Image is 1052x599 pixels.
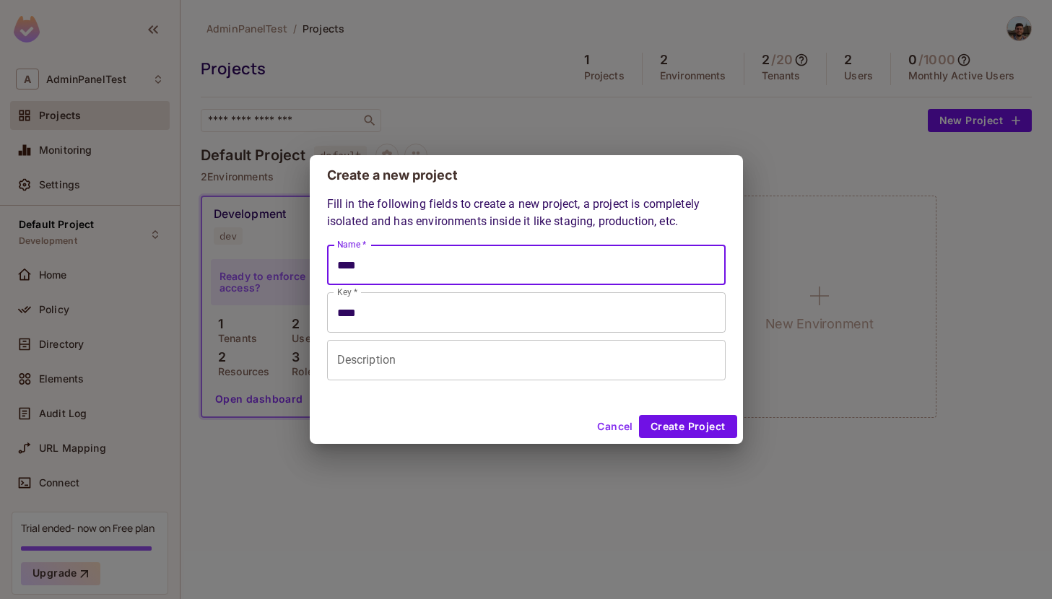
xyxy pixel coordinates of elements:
label: Key * [337,286,357,298]
button: Cancel [591,415,638,438]
div: Fill in the following fields to create a new project, a project is completely isolated and has en... [327,196,726,380]
label: Name * [337,238,366,250]
h2: Create a new project [310,155,743,196]
button: Create Project [639,415,737,438]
